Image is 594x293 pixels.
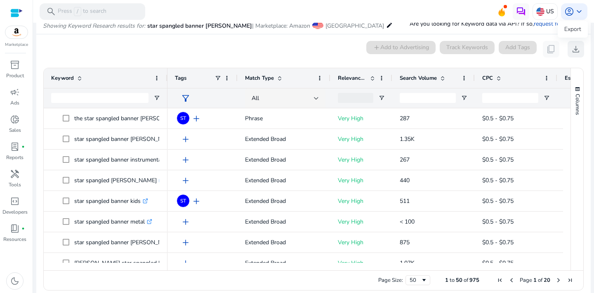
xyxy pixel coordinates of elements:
p: Extended Broad [245,172,323,189]
p: Reports [6,154,24,161]
span: 1 [533,276,537,284]
p: Extended Broad [245,151,323,168]
span: $0.5 - $0.75 [482,259,514,267]
button: Open Filter Menu [543,95,550,101]
i: Showing Keyword Research results for: [43,22,145,30]
button: Open Filter Menu [153,95,160,101]
span: [GEOGRAPHIC_DATA] [325,22,384,30]
p: Phrase [245,110,323,127]
p: Product [6,72,24,79]
span: campaign [10,87,20,97]
span: keyboard_arrow_down [574,7,584,17]
span: ST [180,198,186,203]
span: to [450,276,455,284]
span: $0.5 - $0.75 [482,156,514,164]
span: Columns [574,94,581,115]
span: All [252,94,259,102]
span: fiber_manual_record [21,227,25,230]
span: account_circle [564,7,574,17]
span: book_4 [10,224,20,233]
p: Tools [9,181,21,188]
button: download [568,41,584,57]
p: star spangled banner kids [74,193,148,210]
p: Developers [2,208,28,216]
span: add [181,217,191,227]
span: code_blocks [10,196,20,206]
div: Next Page [555,277,562,283]
p: [PERSON_NAME] star spangled banner [74,255,184,272]
input: Search Volume Filter Input [400,93,456,103]
span: 975 [469,276,479,284]
span: add [181,258,191,268]
p: Extended Broad [245,255,323,272]
img: amazon.svg [5,26,28,38]
span: fiber_manual_record [21,145,25,148]
span: 1.07K [400,259,415,267]
div: Last Page [567,277,573,283]
p: star spangled banner [PERSON_NAME] [74,131,184,148]
span: download [571,44,581,54]
div: Previous Page [508,277,515,283]
mat-icon: edit [386,20,393,30]
p: Very High [338,172,385,189]
p: Resources [3,236,26,243]
span: $0.5 - $0.75 [482,238,514,246]
span: 50 [456,276,462,284]
span: CPC [482,74,493,82]
span: $0.5 - $0.75 [482,176,514,184]
span: $0.5 - $0.75 [482,135,514,143]
button: Open Filter Menu [461,95,467,101]
p: Extended Broad [245,234,323,251]
p: Extended Broad [245,193,323,210]
img: us.svg [536,7,544,16]
span: Relevance Score [338,74,367,82]
p: Press to search [58,7,106,16]
p: star spangled banner metal [74,213,152,230]
span: / [74,7,81,16]
span: 1.35K [400,135,415,143]
span: $0.5 - $0.75 [482,114,514,122]
p: Very High [338,234,385,251]
span: add [181,134,191,144]
span: lab_profile [10,142,20,152]
div: Page Size [405,275,430,285]
p: Ads [10,99,19,107]
div: 50 [410,276,421,284]
span: Tags [175,74,186,82]
span: add [181,238,191,248]
div: Export [558,21,588,38]
p: Extended Broad [245,131,323,148]
span: 287 [400,114,410,122]
span: add [191,114,201,124]
div: First Page [497,277,503,283]
div: Page Size: [378,276,403,284]
span: of [538,276,542,284]
span: add [181,176,191,186]
span: handyman [10,169,20,179]
span: 875 [400,238,410,246]
span: $0.5 - $0.75 [482,218,514,226]
input: Keyword Filter Input [51,93,148,103]
p: US [546,4,554,19]
span: < 100 [400,218,415,226]
p: Very High [338,193,385,210]
span: 511 [400,197,410,205]
span: search [46,7,56,17]
span: of [464,276,468,284]
p: Extended Broad [245,213,323,230]
p: the star spangled banner [PERSON_NAME] [74,110,193,127]
span: 440 [400,176,410,184]
p: star spangled [PERSON_NAME] [74,172,164,189]
span: Match Type [245,74,274,82]
button: Open Filter Menu [378,95,385,101]
span: star spangled banner [PERSON_NAME] [147,22,252,30]
span: Keyword [51,74,74,82]
p: Sales [9,126,21,134]
span: donut_small [10,114,20,124]
p: Very High [338,131,385,148]
span: add [191,196,201,206]
p: star spangled banner [PERSON_NAME] [74,234,184,251]
span: | Marketplace: Amazon [252,22,310,30]
p: Very High [338,110,385,127]
span: add [181,155,191,165]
